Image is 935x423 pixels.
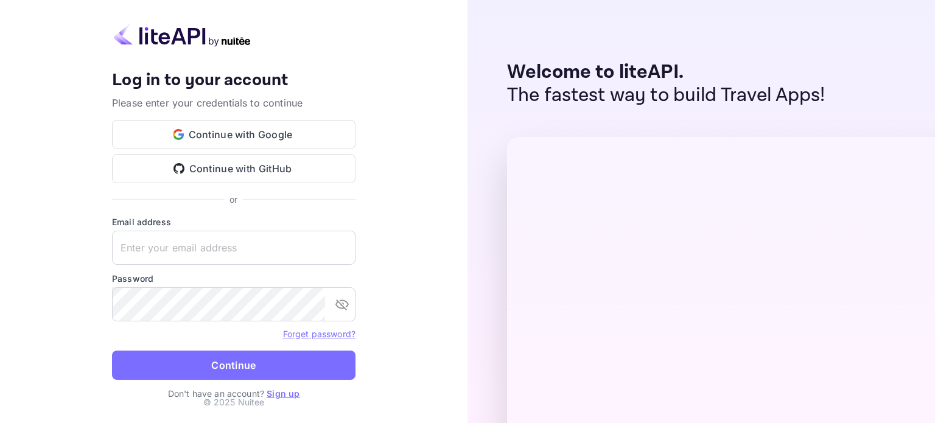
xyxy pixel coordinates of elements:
p: © 2025 Nuitee [203,396,265,408]
a: Sign up [267,388,299,399]
p: Don't have an account? [112,387,355,400]
button: Continue with Google [112,120,355,149]
p: Welcome to liteAPI. [507,61,825,84]
label: Email address [112,215,355,228]
button: toggle password visibility [330,292,354,316]
input: Enter your email address [112,231,355,265]
p: The fastest way to build Travel Apps! [507,84,825,107]
button: Continue with GitHub [112,154,355,183]
img: liteapi [112,23,252,47]
p: Please enter your credentials to continue [112,96,355,110]
p: or [229,193,237,206]
h4: Log in to your account [112,70,355,91]
label: Password [112,272,355,285]
a: Forget password? [283,329,355,339]
button: Continue [112,351,355,380]
a: Forget password? [283,327,355,340]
